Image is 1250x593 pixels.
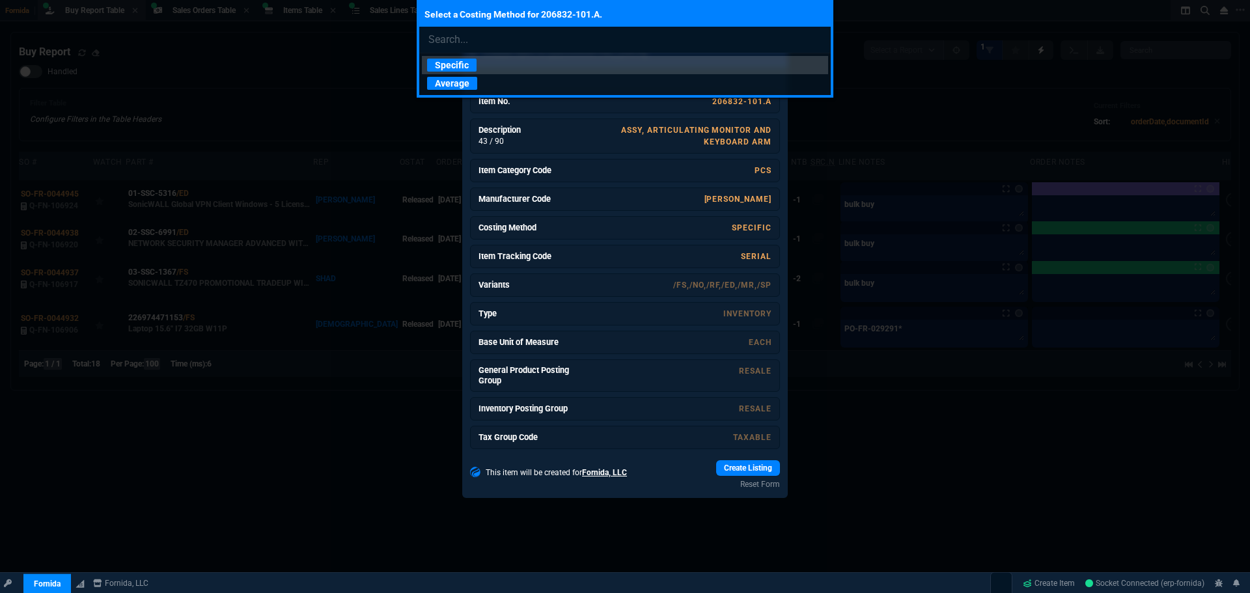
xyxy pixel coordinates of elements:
p: Select a Costing Method for 206832-101.A. [419,3,831,27]
span: Socket Connected (erp-fornida) [1085,579,1204,588]
a: msbcCompanyName [89,577,152,589]
p: Specific [427,59,477,72]
p: Average [427,77,477,90]
a: Create Item [1018,573,1080,593]
input: Search... [419,27,831,53]
a: bl07gHKmGaR6w0w4AAGJ [1085,577,1204,589]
